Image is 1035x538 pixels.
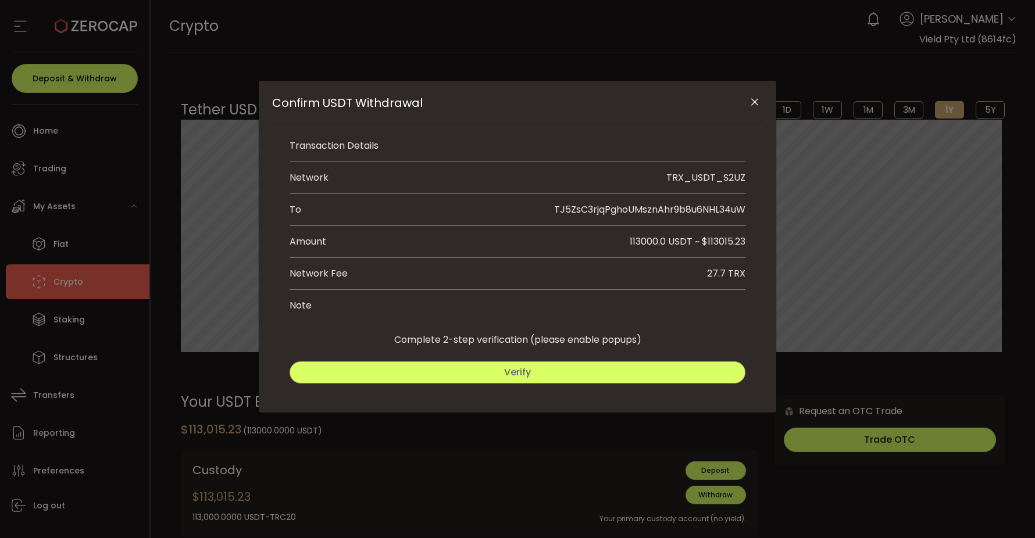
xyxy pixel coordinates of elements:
[630,235,745,248] span: 113000.0 USDT ~ $113015.23
[554,203,745,216] span: TJ5ZsC3rjqPghoUMsznAhr9b8u6NHL34uW
[977,482,1035,538] iframe: Chat Widget
[504,365,531,379] span: Verify
[272,321,763,347] div: Complete 2-step verification (please enable popups)
[290,235,517,249] div: Amount
[272,95,423,111] span: Confirm USDT Withdrawal
[290,267,348,281] div: Network Fee
[290,130,745,162] li: Transaction Details
[259,81,776,413] div: Confirm USDT Withdrawal
[290,361,745,383] button: Verify
[290,203,304,217] div: To
[290,171,329,185] div: Network
[666,171,745,185] div: TRX_USDT_S2UZ
[290,299,312,313] div: Note
[744,92,765,113] button: Close
[707,267,745,281] div: 27.7 TRX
